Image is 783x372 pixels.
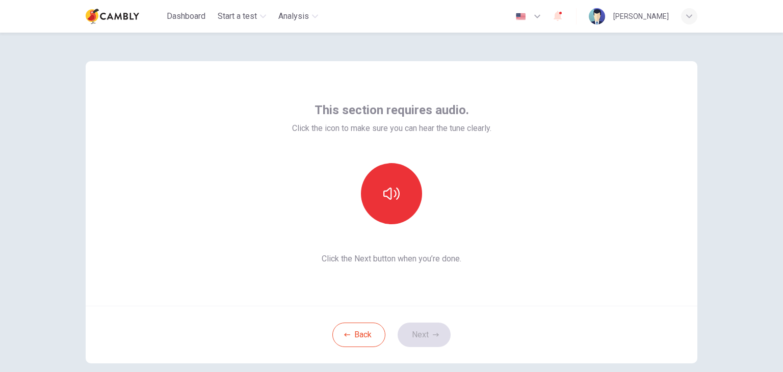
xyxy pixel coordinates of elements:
[214,7,270,25] button: Start a test
[514,13,527,20] img: en
[163,7,210,25] button: Dashboard
[589,8,605,24] img: Profile picture
[86,6,139,26] img: Cambly logo
[218,10,257,22] span: Start a test
[274,7,322,25] button: Analysis
[315,102,469,118] span: This section requires audio.
[167,10,205,22] span: Dashboard
[613,10,669,22] div: [PERSON_NAME]
[86,6,163,26] a: Cambly logo
[292,253,491,265] span: Click the Next button when you’re done.
[332,323,385,347] button: Back
[292,122,491,135] span: Click the icon to make sure you can hear the tune clearly.
[278,10,309,22] span: Analysis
